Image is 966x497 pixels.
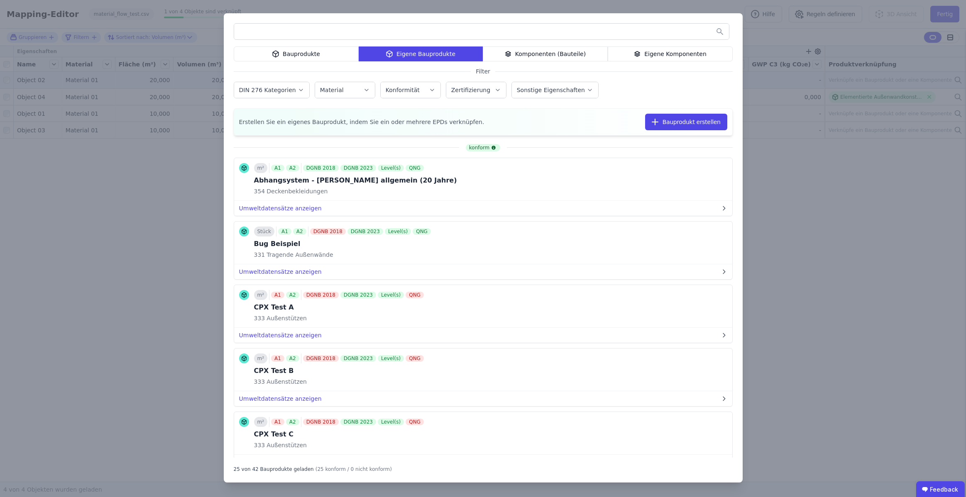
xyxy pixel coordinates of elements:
span: 354 [254,187,265,195]
div: Eigene Komponenten [608,46,733,61]
div: Level(s) [378,165,404,171]
div: A2 [286,355,299,362]
div: A2 [286,165,299,171]
button: Umweltdatensätze anzeigen [234,391,732,406]
div: DGNB 2023 [340,355,376,362]
button: Umweltdatensätze anzeigen [234,328,732,343]
div: Level(s) [385,228,411,235]
div: m² [254,163,268,173]
div: m² [254,353,268,363]
div: A1 [271,292,284,298]
div: A1 [271,355,284,362]
div: Stück [254,227,274,236]
button: Sonstige Eigenschaften [512,82,598,98]
label: Material [320,87,345,93]
div: DGNB 2018 [303,292,339,298]
div: Komponenten (Bauteile) [483,46,608,61]
div: A2 [293,228,306,235]
button: Zertifizierung [446,82,506,98]
div: CPX Test B [254,366,426,376]
div: DGNB 2018 [303,355,339,362]
div: m² [254,417,268,427]
button: Konformität [381,82,440,98]
span: 333 [254,314,265,322]
div: DGNB 2023 [347,228,383,235]
div: Bug Beispiel [254,239,433,249]
span: Außenstützen [265,441,307,449]
div: Level(s) [378,355,404,362]
span: 331 [254,251,265,259]
button: Umweltdatensätze anzeigen [234,201,732,216]
button: DIN 276 Kategorien [234,82,309,98]
div: konform [466,144,500,151]
div: QNG [406,355,424,362]
span: Außenstützen [265,314,307,322]
div: DGNB 2023 [340,419,376,425]
button: Material [315,82,375,98]
button: Umweltdatensätze anzeigen [234,264,732,279]
button: Bauprodukt erstellen [645,114,727,130]
div: A1 [271,165,284,171]
div: QNG [406,165,424,171]
div: Abhangsystem - [PERSON_NAME] allgemein (20 Jahre) [254,175,457,185]
div: CPX Test C [254,429,426,439]
div: Level(s) [378,419,404,425]
div: m² [254,290,268,300]
div: A2 [286,292,299,298]
label: Konformität [386,87,421,93]
span: Deckenbekleidungen [265,187,328,195]
div: QNG [406,292,424,298]
div: DGNB 2023 [340,165,376,171]
div: (25 konform / 0 nicht konform) [315,463,392,473]
div: DGNB 2018 [310,228,346,235]
div: A1 [271,419,284,425]
div: A2 [286,419,299,425]
div: Level(s) [378,292,404,298]
label: Zertifizierung [451,87,492,93]
div: A1 [278,228,291,235]
button: Umweltdatensätze anzeigen [234,455,732,470]
span: Tragende Außenwände [265,251,333,259]
div: DGNB 2023 [340,292,376,298]
div: 25 von 42 Bauprodukte geladen [234,463,314,473]
span: 333 [254,441,265,449]
span: Filter [471,67,495,76]
span: 333 [254,378,265,386]
label: DIN 276 Kategorien [239,87,298,93]
div: QNG [406,419,424,425]
label: Sonstige Eigenschaften [517,87,587,93]
div: DGNB 2018 [303,165,339,171]
div: CPX Test A [254,302,426,312]
div: DGNB 2018 [303,419,339,425]
div: Eigene Bauprodukte [359,46,483,61]
span: Außenstützen [265,378,307,386]
span: Erstellen Sie ein eigenes Bauprodukt, indem Sie ein oder mehrere EPDs verknüpfen. [239,118,484,126]
div: Bauprodukte [234,46,359,61]
div: QNG [413,228,431,235]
